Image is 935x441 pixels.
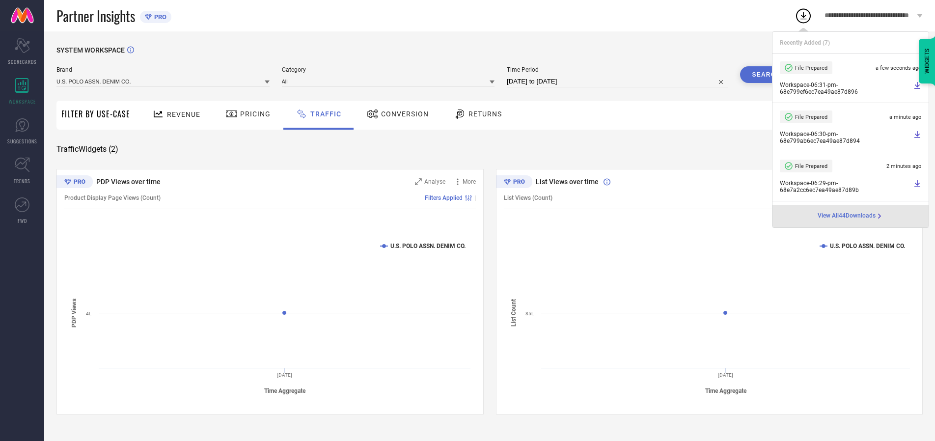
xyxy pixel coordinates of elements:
a: View All44Downloads [818,212,883,220]
svg: Zoom [415,178,422,185]
div: Premium [496,175,532,190]
text: [DATE] [277,372,292,378]
tspan: Time Aggregate [264,387,306,394]
input: Select time period [507,76,728,87]
span: TRENDS [14,177,30,185]
span: File Prepared [795,114,827,120]
span: SYSTEM WORKSPACE [56,46,125,54]
span: File Prepared [795,65,827,71]
tspan: Time Aggregate [705,387,746,394]
span: Filter By Use-Case [61,108,130,120]
span: | [474,194,476,201]
button: Search [740,66,793,83]
span: Traffic [310,110,341,118]
span: List Views (Count) [504,194,552,201]
span: PDP Views over time [96,178,161,186]
span: Partner Insights [56,6,135,26]
text: 4L [86,311,92,316]
span: 2 minutes ago [886,163,921,169]
span: Traffic Widgets ( 2 ) [56,144,118,154]
div: Premium [56,175,93,190]
span: Recently Added ( 7 ) [780,39,830,46]
span: Analyse [424,178,445,185]
span: Filters Applied [425,194,463,201]
span: WORKSPACE [9,98,36,105]
span: SUGGESTIONS [7,138,37,145]
span: View All 44 Downloads [818,212,876,220]
span: PRO [152,13,166,21]
span: Time Period [507,66,728,73]
span: Product Display Page Views (Count) [64,194,161,201]
a: Download [913,82,921,95]
text: 85L [525,311,534,316]
span: a few seconds ago [876,65,921,71]
text: [DATE] [718,372,733,378]
a: Download [913,131,921,144]
span: More [463,178,476,185]
span: FWD [18,217,27,224]
span: File Prepared [795,163,827,169]
span: Conversion [381,110,429,118]
a: Download [913,180,921,193]
div: Open download page [818,212,883,220]
span: Brand [56,66,270,73]
span: Category [282,66,495,73]
span: Workspace - 06:30-pm - 68e799ab6ec7ea49ae87d894 [780,131,911,144]
span: a minute ago [889,114,921,120]
text: U.S. POLO ASSN. DENIM CO. [830,243,905,249]
span: Revenue [167,110,200,118]
span: Workspace - 06:29-pm - 68e7a2cc6ec7ea49ae87d89b [780,180,911,193]
tspan: PDP Views [71,298,78,327]
span: Returns [468,110,502,118]
text: U.S. POLO ASSN. DENIM CO. [390,243,466,249]
span: Pricing [240,110,271,118]
tspan: List Count [510,299,517,327]
span: List Views over time [536,178,599,186]
span: SCORECARDS [8,58,37,65]
span: Workspace - 06:31-pm - 68e799ef6ec7ea49ae87d896 [780,82,911,95]
div: Open download list [795,7,812,25]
